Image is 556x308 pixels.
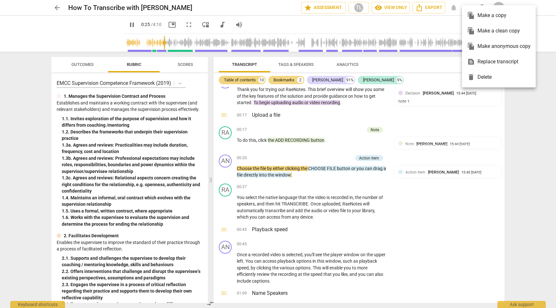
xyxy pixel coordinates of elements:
span: file_copy [467,27,475,35]
div: Make a copy [467,8,531,23]
span: text_snippet [467,58,475,66]
div: Delete [467,69,531,85]
span: file_copy [467,12,475,19]
span: delete [467,73,475,81]
div: Make a clean copy [467,23,531,39]
span: file_copy [467,42,475,50]
div: Make anonymous copy [467,39,531,54]
div: Replace transcript [467,54,531,69]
